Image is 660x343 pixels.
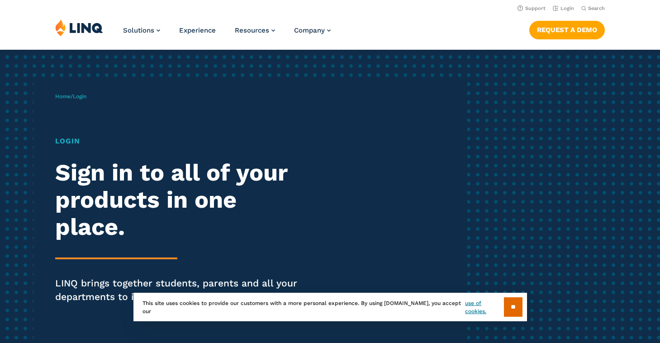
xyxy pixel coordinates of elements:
img: LINQ | K‑12 Software [55,19,103,36]
h1: Login [55,136,309,147]
span: Login [73,93,86,100]
a: Request a Demo [529,21,605,39]
p: LINQ brings together students, parents and all your departments to improve efficiency and transpa... [55,276,309,304]
nav: Button Navigation [529,19,605,39]
span: Resources [235,26,269,34]
div: This site uses cookies to provide our customers with a more personal experience. By using [DOMAIN... [133,293,527,321]
a: Home [55,93,71,100]
button: Open Search Bar [581,5,605,12]
a: Experience [179,26,216,34]
a: Resources [235,26,275,34]
h2: Sign in to all of your products in one place. [55,159,309,240]
nav: Primary Navigation [123,19,331,49]
a: Support [518,5,546,11]
span: / [55,93,86,100]
a: Company [294,26,331,34]
a: Login [553,5,574,11]
a: use of cookies. [465,299,503,315]
span: Search [588,5,605,11]
a: Solutions [123,26,160,34]
span: Solutions [123,26,154,34]
span: Company [294,26,325,34]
